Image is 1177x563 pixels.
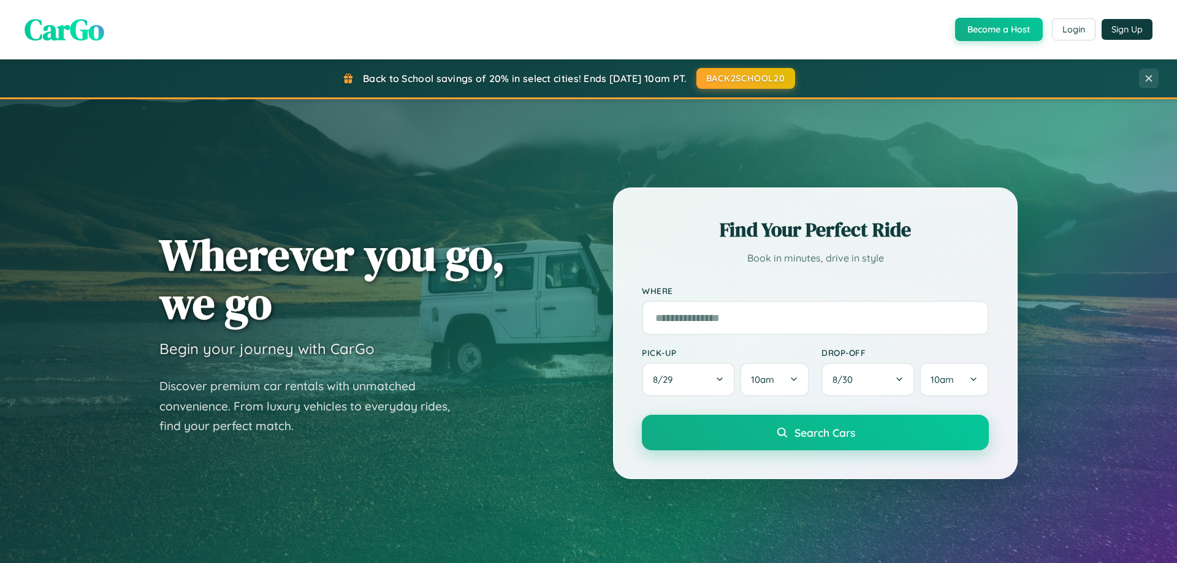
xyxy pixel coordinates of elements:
p: Book in minutes, drive in style [642,249,989,267]
label: Drop-off [821,347,989,358]
button: 8/29 [642,363,735,396]
button: 8/30 [821,363,915,396]
p: Discover premium car rentals with unmatched convenience. From luxury vehicles to everyday rides, ... [159,376,466,436]
label: Pick-up [642,347,809,358]
span: Back to School savings of 20% in select cities! Ends [DATE] 10am PT. [363,72,687,85]
label: Where [642,285,989,296]
span: 10am [751,374,774,385]
button: Search Cars [642,415,989,450]
h2: Find Your Perfect Ride [642,216,989,243]
span: 8 / 29 [653,374,679,385]
h3: Begin your journey with CarGo [159,339,375,358]
button: 10am [740,363,809,396]
button: BACK2SCHOOL20 [696,68,795,89]
span: 10am [931,374,954,385]
span: 8 / 30 [832,374,859,385]
h1: Wherever you go, we go [159,230,505,327]
button: Sign Up [1102,19,1152,40]
button: 10am [920,363,989,396]
button: Login [1052,18,1095,40]
button: Become a Host [955,18,1043,41]
span: CarGo [25,9,104,50]
span: Search Cars [794,426,855,439]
